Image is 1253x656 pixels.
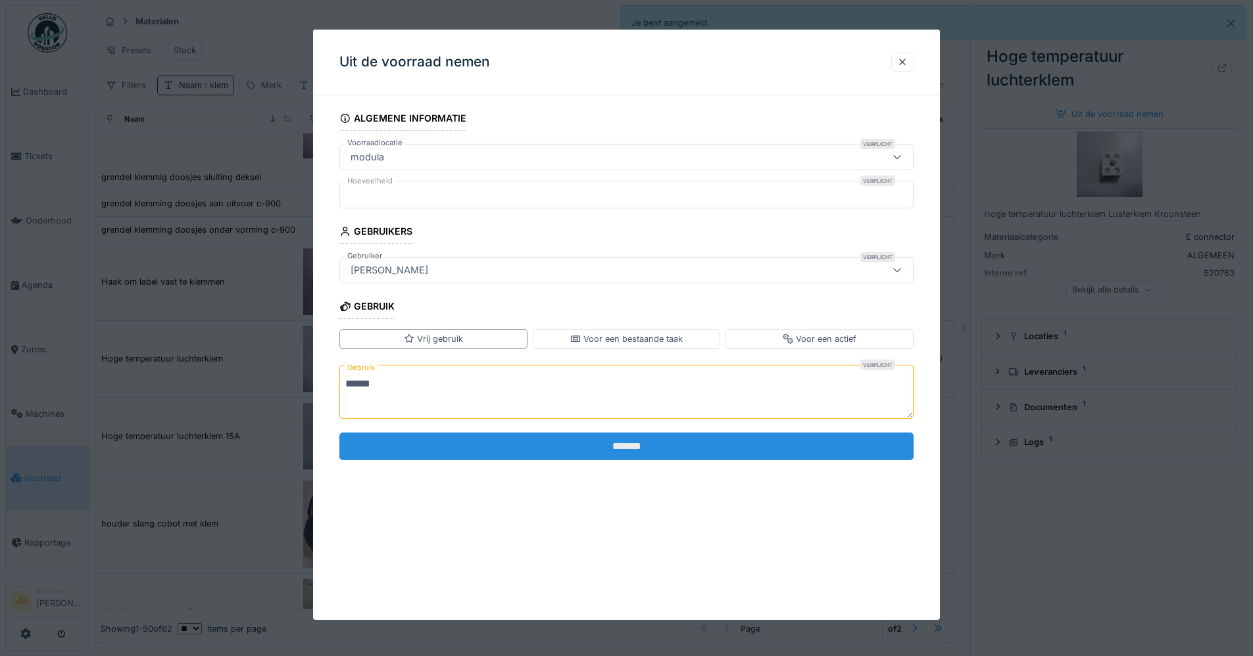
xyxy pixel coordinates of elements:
[345,263,433,277] div: [PERSON_NAME]
[860,252,895,262] div: Verplicht
[345,176,395,187] label: Hoeveelheid
[345,359,378,375] label: Gebruik
[860,359,895,369] div: Verplicht
[783,333,856,345] div: Voor een actief
[860,176,895,186] div: Verplicht
[339,296,395,319] div: Gebruik
[860,139,895,149] div: Verplicht
[345,250,385,262] label: Gebruiker
[345,150,389,164] div: modula
[339,54,490,70] h3: Uit de voorraad nemen
[570,333,683,345] div: Voor een bestaande taak
[339,108,466,131] div: Algemene informatie
[404,333,463,345] div: Vrij gebruik
[345,137,405,149] label: Voorraadlocatie
[339,222,412,244] div: Gebruikers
